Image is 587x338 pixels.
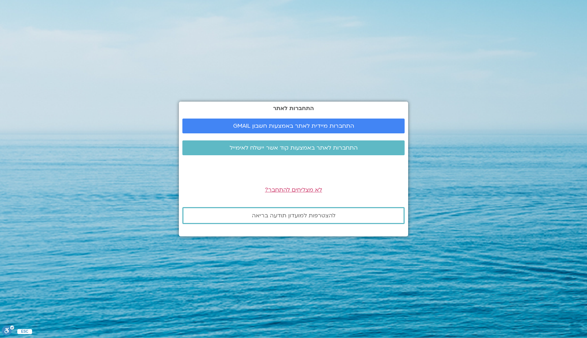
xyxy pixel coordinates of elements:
span: התחברות לאתר באמצעות קוד אשר יישלח לאימייל [230,145,358,151]
span: להצטרפות למועדון תודעה בריאה [252,212,335,219]
a: התחברות מיידית לאתר באמצעות חשבון GMAIL [182,119,405,133]
h2: התחברות לאתר [182,105,405,111]
a: התחברות לאתר באמצעות קוד אשר יישלח לאימייל [182,140,405,155]
a: להצטרפות למועדון תודעה בריאה [182,207,405,224]
a: לא מצליחים להתחבר? [265,186,322,194]
span: התחברות מיידית לאתר באמצעות חשבון GMAIL [233,123,354,129]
